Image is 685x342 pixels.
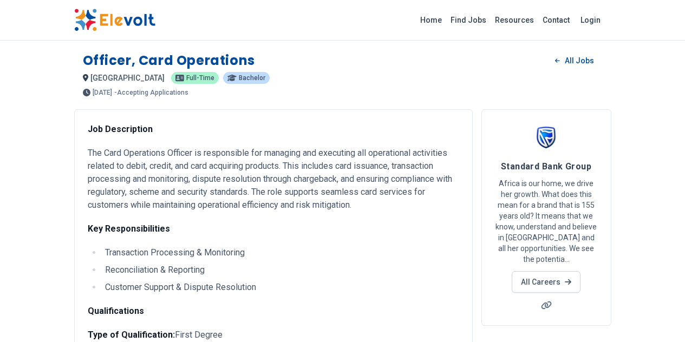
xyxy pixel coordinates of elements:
[239,75,265,81] span: Bachelor
[102,246,459,259] li: Transaction Processing & Monitoring
[533,123,560,150] img: Standard Bank Group
[90,74,165,82] span: [GEOGRAPHIC_DATA]
[186,75,214,81] span: Full-time
[501,161,592,172] span: Standard Bank Group
[88,223,170,234] strong: Key Responsibilities
[512,271,580,293] a: All Careers
[74,9,155,31] img: Elevolt
[416,11,446,29] a: Home
[102,281,459,294] li: Customer Support & Dispute Resolution
[88,306,144,316] strong: Qualifications
[574,9,607,31] a: Login
[88,124,153,134] strong: Job Description
[114,89,188,96] p: - Accepting Applications
[93,89,112,96] span: [DATE]
[88,330,175,340] strong: Type of Qualification:
[102,264,459,277] li: Reconciliation & Reporting
[88,328,459,341] p: First Degree
[88,147,459,212] p: The Card Operations Officer is responsible for managing and executing all operational activities ...
[491,11,538,29] a: Resources
[83,52,255,69] h1: Officer, Card Operations
[495,178,598,265] p: Africa is our home, we drive her growth. What does this mean for a brand that is 155 years old? I...
[538,11,574,29] a: Contact
[546,52,602,69] a: All Jobs
[446,11,491,29] a: Find Jobs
